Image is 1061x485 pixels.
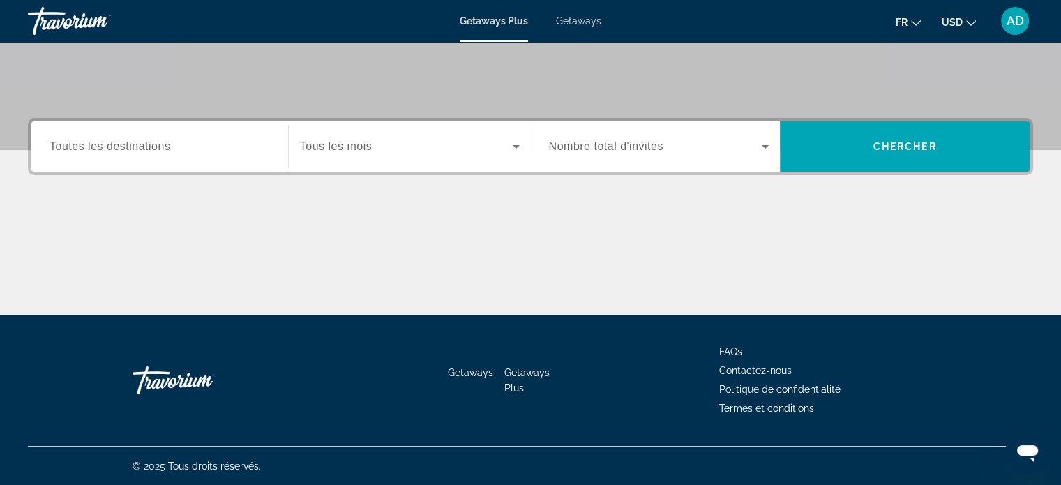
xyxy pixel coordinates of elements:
[942,17,963,28] span: USD
[896,17,908,28] span: fr
[1005,429,1050,474] iframe: Button to launch messaging window
[719,346,742,357] a: FAQs
[50,140,170,152] span: Toutes les destinations
[133,461,261,472] span: © 2025 Tous droits réservés.
[1007,14,1024,28] span: AD
[133,359,272,401] a: Travorium
[460,15,528,27] a: Getaways Plus
[549,140,663,152] span: Nombre total d'invités
[719,403,814,414] a: Termes et conditions
[28,3,167,39] a: Travorium
[896,12,921,32] button: Change language
[300,140,372,152] span: Tous les mois
[780,121,1030,172] button: Chercher
[556,15,601,27] a: Getaways
[719,384,841,395] a: Politique de confidentialité
[31,121,1030,172] div: Search widget
[719,365,792,376] a: Contactez-nous
[504,367,550,394] a: Getaways Plus
[942,12,976,32] button: Change currency
[997,6,1033,36] button: User Menu
[448,367,493,378] a: Getaways
[873,141,937,152] span: Chercher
